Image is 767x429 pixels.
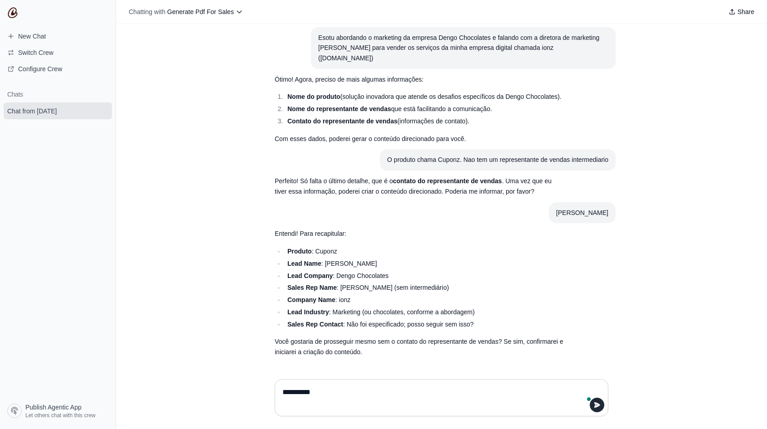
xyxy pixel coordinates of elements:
button: Share [725,5,758,18]
section: Response [267,69,572,150]
strong: Lead Industry [287,308,329,316]
strong: Sales Rep Contact [287,321,343,328]
span: Let others chat with this crew [25,412,96,419]
li: : ionz [285,295,565,305]
a: Publish Agentic App Let others chat with this crew [4,400,112,422]
button: Chatting with Generate Pdf For Sales [125,5,247,18]
section: Response [267,223,572,362]
div: [PERSON_NAME] [556,208,608,218]
p: Você gostaria de prosseguir mesmo sem o contato do representante de vendas? Se sim, confirmarei e... [275,336,565,357]
li: : [PERSON_NAME] [285,258,565,269]
strong: Company Name [287,296,335,303]
span: Chatting with [129,7,165,16]
strong: Lead Company [287,272,333,279]
strong: Nome do representante de vendas [287,105,391,112]
p: Entendi! Para recapitular: [275,229,565,239]
span: Chat from [DATE] [7,107,57,116]
strong: Produto [287,248,312,255]
section: User message [311,27,616,69]
img: CrewAI Logo [7,7,18,18]
li: : Marketing (ou chocolates, conforme a abordagem) [285,307,565,317]
li: : Não foi especificado; posso seguir sem isso? [285,319,565,330]
p: Com esses dados, poderei gerar o conteúdo direcionado para você. [275,134,565,144]
li: (solução inovadora que atende os desafios específicos da Dengo Chocolates). [285,92,565,102]
strong: Contato do representante de vendas [287,117,398,125]
section: User message [380,149,616,171]
strong: Sales Rep Name [287,284,337,291]
span: Generate Pdf For Sales [167,8,234,15]
textarea: To enrich screen reader interactions, please activate Accessibility in Grammarly extension settings [281,385,597,410]
li: que está facilitando a comunicação. [285,104,565,114]
section: User message [549,202,616,224]
p: Perfeito! Só falta o último detalhe, que é o . Uma vez que eu tiver essa informação, poderei cria... [275,176,565,197]
p: Ótimo! Agora, preciso de mais algumas informações: [275,74,565,85]
strong: Nome do produto [287,93,340,100]
li: (informações de contato). [285,116,565,127]
span: Share [738,7,754,16]
li: : Dengo Chocolates [285,271,565,281]
section: Response [267,171,572,202]
div: Esotu abordando o marketing da empresa Dengo Chocolates e falando com a diretora de marketing [PE... [318,33,608,63]
li: : [PERSON_NAME] (sem intermediário) [285,283,565,293]
strong: Lead Name [287,260,321,267]
a: Chat from [DATE] [4,102,112,119]
span: Configure Crew [18,64,62,73]
span: Switch Crew [18,48,53,57]
span: New Chat [18,32,46,41]
li: : Cuponz [285,246,565,257]
span: Publish Agentic App [25,403,82,412]
button: Switch Crew [4,45,112,60]
strong: contato do representante de vendas [393,177,502,185]
div: O produto chama Cuponz. Nao tem um representante de vendas intermediario [387,155,608,165]
a: New Chat [4,29,112,44]
a: Configure Crew [4,62,112,76]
